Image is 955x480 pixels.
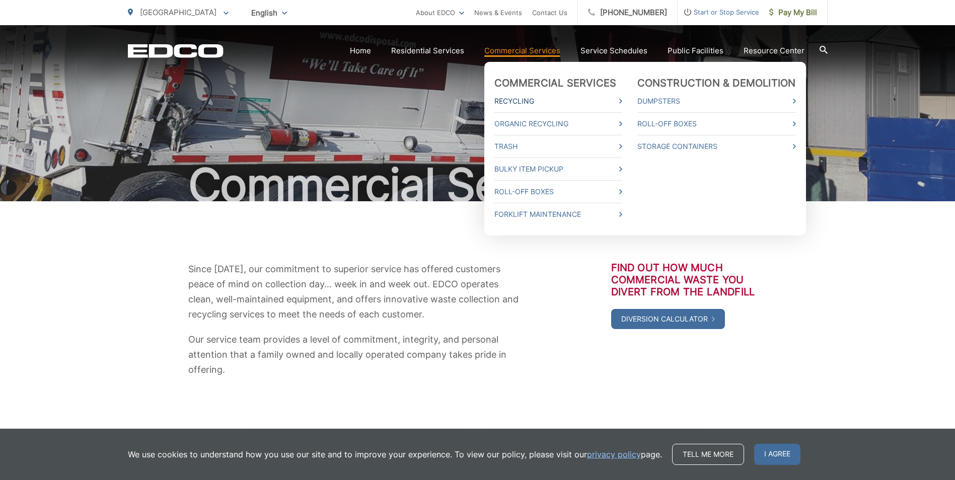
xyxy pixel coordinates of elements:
a: Resource Center [744,45,804,57]
a: Organic Recycling [494,118,622,130]
h1: Commercial Services [128,160,828,210]
span: English [244,4,295,22]
a: Tell me more [672,444,744,465]
a: Residential Services [391,45,464,57]
a: Bulky Item Pickup [494,163,622,175]
h3: Find out how much commercial waste you divert from the landfill [611,262,767,298]
span: I agree [754,444,800,465]
a: Storage Containers [637,140,796,152]
a: Contact Us [532,7,567,19]
span: Pay My Bill [769,7,817,19]
a: Roll-Off Boxes [494,186,622,198]
a: Home [350,45,371,57]
a: Trash [494,140,622,152]
a: Public Facilities [668,45,723,57]
a: Recycling [494,95,622,107]
a: Forklift Maintenance [494,208,622,220]
a: privacy policy [587,448,641,460]
span: [GEOGRAPHIC_DATA] [140,8,216,17]
a: Service Schedules [580,45,647,57]
a: Dumpsters [637,95,796,107]
a: Roll-Off Boxes [637,118,796,130]
a: Commercial Services [494,77,617,89]
a: Commercial Services [484,45,560,57]
a: News & Events [474,7,522,19]
p: Since [DATE], our commitment to superior service has offered customers peace of mind on collectio... [188,262,526,322]
a: About EDCO [416,7,464,19]
p: We use cookies to understand how you use our site and to improve your experience. To view our pol... [128,448,662,460]
a: EDCD logo. Return to the homepage. [128,44,224,58]
a: Construction & Demolition [637,77,796,89]
a: Diversion Calculator [611,309,725,329]
p: Our service team provides a level of commitment, integrity, and personal attention that a family ... [188,332,526,377]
